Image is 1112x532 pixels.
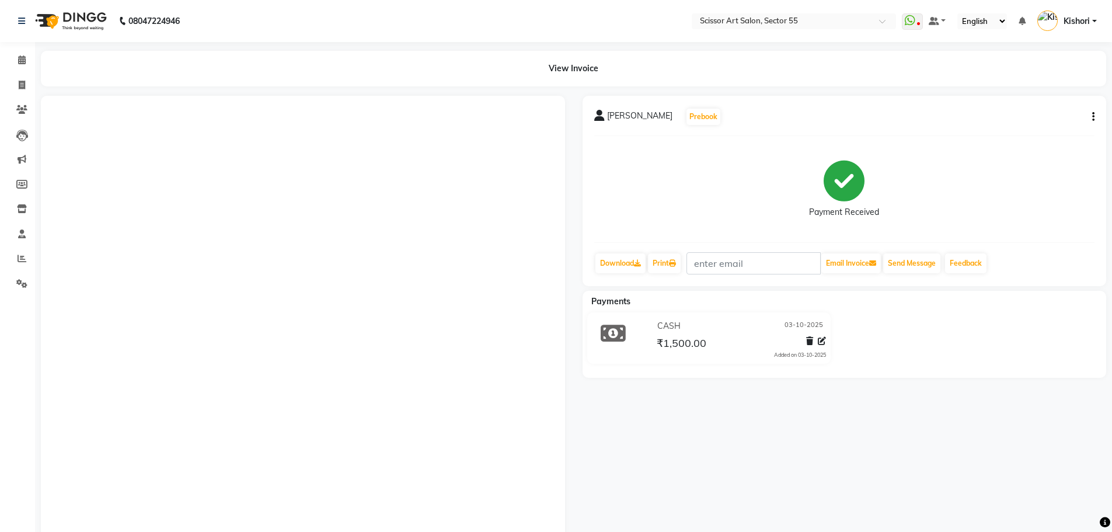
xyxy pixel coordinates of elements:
div: View Invoice [41,51,1106,86]
span: CASH [657,320,681,332]
input: enter email [686,252,821,274]
button: Prebook [686,109,720,125]
button: Send Message [883,253,940,273]
b: 08047224946 [128,5,180,37]
a: Download [595,253,646,273]
a: Feedback [945,253,986,273]
button: Email Invoice [821,253,881,273]
span: [PERSON_NAME] [607,110,672,126]
span: 03-10-2025 [785,320,823,332]
span: Kishori [1064,15,1090,27]
span: ₹1,500.00 [657,336,706,353]
div: Payment Received [809,206,879,218]
img: logo [30,5,110,37]
img: Kishori [1037,11,1058,31]
div: Added on 03-10-2025 [774,351,826,359]
a: Print [648,253,681,273]
span: Payments [591,296,630,307]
